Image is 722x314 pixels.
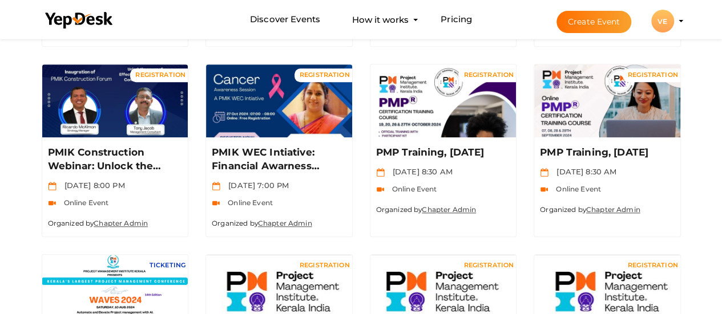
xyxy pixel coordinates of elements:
[556,11,632,33] button: Create Event
[651,10,674,32] div: VE
[250,9,320,30] a: Discover Events
[550,185,601,193] span: Online Event
[648,9,677,33] button: VE
[586,205,640,214] a: Chapter Admin
[376,146,508,160] p: PMP Training, [DATE]
[422,205,476,214] a: Chapter Admin
[376,168,385,177] img: calendar.svg
[58,198,109,207] span: Online Event
[258,219,312,227] a: Chapter Admin
[540,185,548,194] img: video-icon.svg
[212,146,344,173] p: PMIK WEC Intiative: Financial Awarness Session
[48,146,180,173] p: PMIK Construction Webinar: Unlock the power of Effective Communication in Construction Projects
[376,185,385,194] img: video-icon.svg
[551,167,616,176] span: [DATE] 8:30 AM
[540,168,548,177] img: calendar.svg
[212,182,220,190] img: calendar.svg
[48,219,148,227] small: Organized by
[212,199,220,207] img: video-icon.svg
[441,9,472,30] a: Pricing
[540,146,672,160] p: PMP Training, [DATE]
[212,219,312,227] small: Organized by
[48,182,57,190] img: calendar.svg
[223,181,289,190] span: [DATE] 7:00 PM
[349,9,412,30] button: How it works
[376,205,477,214] small: Organized by
[386,185,437,193] span: Online Event
[387,167,453,176] span: [DATE] 8:30 AM
[48,199,57,207] img: video-icon.svg
[94,219,148,227] a: Chapter Admin
[651,17,674,26] profile-pic: VE
[540,205,640,214] small: Organized by
[59,181,125,190] span: [DATE] 8:00 PM
[222,198,273,207] span: Online Event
